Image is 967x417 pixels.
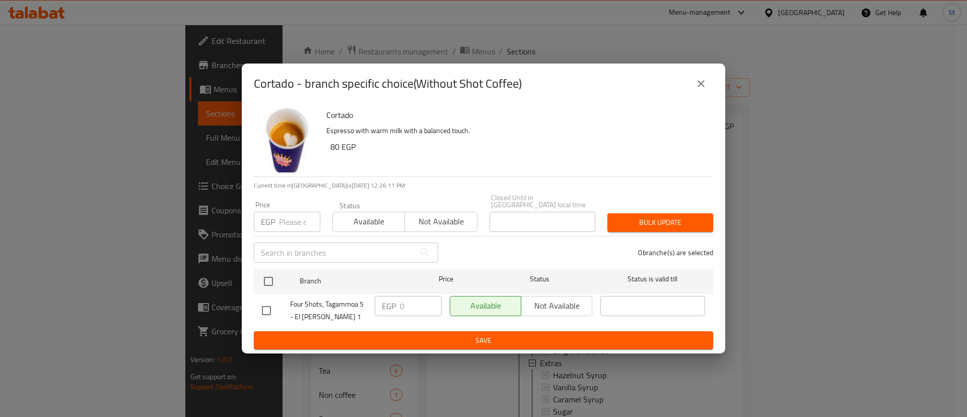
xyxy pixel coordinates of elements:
[279,212,320,232] input: Please enter price
[262,334,705,347] span: Save
[290,298,367,323] span: Four Shots, Tagammoa 5 - El [PERSON_NAME] 1
[326,125,705,137] p: Espresso with warm milk with a balanced touch.
[254,331,713,350] button: Save
[409,214,473,229] span: Not available
[488,273,592,285] span: Status
[254,181,713,190] p: Current time in [GEOGRAPHIC_DATA] is [DATE] 12:26:11 PM
[300,275,404,287] span: Branch
[412,273,479,285] span: Price
[400,296,442,316] input: Please enter price
[404,212,477,232] button: Not available
[382,300,396,312] p: EGP
[254,76,522,92] h2: Cortado - branch specific choice(Without Shot Coffee)
[330,140,705,154] h6: 80 EGP
[607,213,713,232] button: Bulk update
[689,72,713,96] button: close
[261,216,275,228] p: EGP
[326,108,705,122] h6: Cortado
[615,216,705,229] span: Bulk update
[638,248,713,258] p: 0 branche(s) are selected
[254,108,318,172] img: Cortado
[254,243,415,263] input: Search in branches
[337,214,401,229] span: Available
[332,212,405,232] button: Available
[600,273,705,285] span: Status is valid till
